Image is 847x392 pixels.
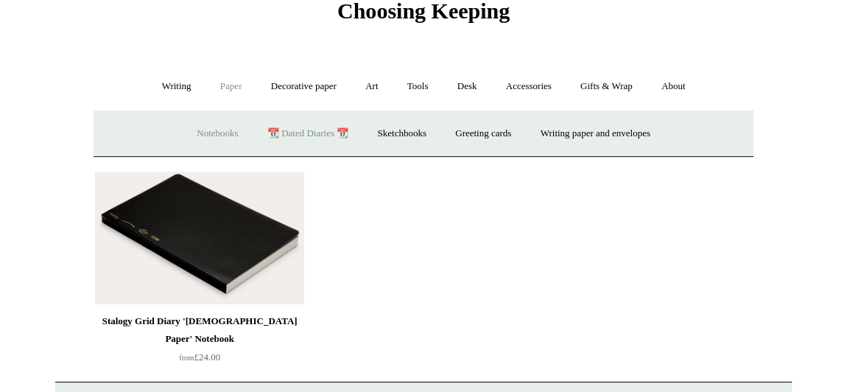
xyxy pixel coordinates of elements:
[337,10,510,21] a: Choosing Keeping
[95,172,304,304] img: Stalogy Grid Diary 'Bible Paper' Notebook
[444,67,491,106] a: Desk
[95,312,304,373] a: Stalogy Grid Diary '[DEMOGRAPHIC_DATA] Paper' Notebook from£24.00
[95,172,304,304] a: Stalogy Grid Diary 'Bible Paper' Notebook Stalogy Grid Diary 'Bible Paper' Notebook
[99,312,301,348] div: Stalogy Grid Diary '[DEMOGRAPHIC_DATA] Paper' Notebook
[648,67,699,106] a: About
[258,67,350,106] a: Decorative paper
[179,354,194,362] span: from
[183,114,251,153] a: Notebooks
[364,114,439,153] a: Sketchbooks
[149,67,205,106] a: Writing
[179,351,220,363] span: £24.00
[254,114,362,153] a: 📆 Dated Diaries 📆
[352,67,391,106] a: Art
[527,114,664,153] a: Writing paper and envelopes
[493,67,565,106] a: Accessories
[442,114,524,153] a: Greeting cards
[567,67,646,106] a: Gifts & Wrap
[394,67,442,106] a: Tools
[207,67,256,106] a: Paper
